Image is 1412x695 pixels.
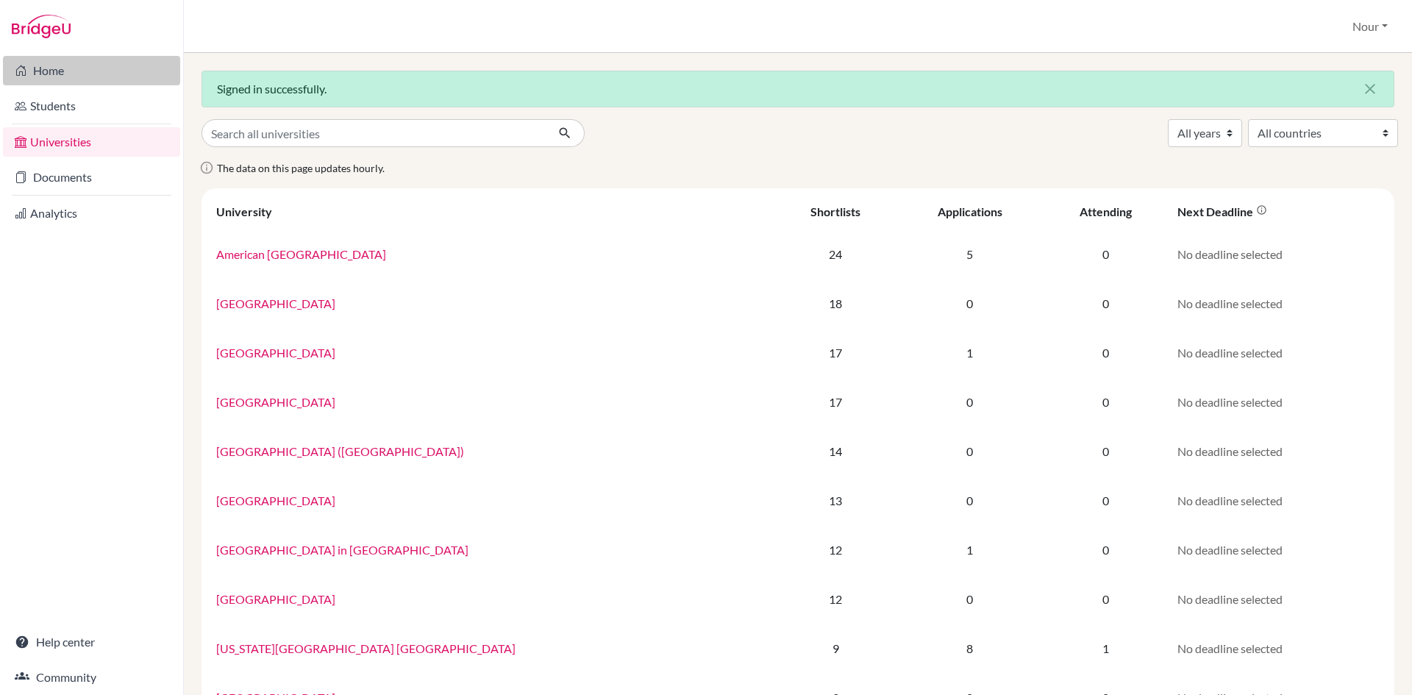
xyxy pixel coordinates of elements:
td: 0 [1044,574,1169,624]
td: 17 [775,328,896,377]
a: [GEOGRAPHIC_DATA] [216,296,335,310]
td: 0 [896,476,1044,525]
a: [GEOGRAPHIC_DATA] [216,395,335,409]
th: University [207,194,775,229]
td: 1 [896,328,1044,377]
div: Attending [1080,204,1132,218]
td: 12 [775,574,896,624]
td: 1 [896,525,1044,574]
td: 9 [775,624,896,673]
td: 24 [775,229,896,279]
a: Community [3,663,180,692]
a: [US_STATE][GEOGRAPHIC_DATA] [GEOGRAPHIC_DATA] [216,641,516,655]
div: Next deadline [1177,204,1267,218]
td: 18 [775,279,896,328]
td: 0 [1044,427,1169,476]
td: 17 [775,377,896,427]
td: 1 [1044,624,1169,673]
td: 13 [775,476,896,525]
td: 0 [1044,328,1169,377]
a: Documents [3,163,180,192]
div: Signed in successfully. [202,71,1394,107]
td: 0 [1044,377,1169,427]
span: No deadline selected [1177,247,1283,261]
a: American [GEOGRAPHIC_DATA] [216,247,386,261]
td: 5 [896,229,1044,279]
span: No deadline selected [1177,346,1283,360]
a: Home [3,56,180,85]
a: Students [3,91,180,121]
td: 0 [896,279,1044,328]
span: No deadline selected [1177,444,1283,458]
div: Shortlists [810,204,860,218]
td: 0 [1044,229,1169,279]
td: 0 [1044,279,1169,328]
span: No deadline selected [1177,395,1283,409]
td: 0 [896,427,1044,476]
span: No deadline selected [1177,592,1283,606]
span: The data on this page updates hourly. [217,162,385,174]
div: Applications [938,204,1002,218]
span: No deadline selected [1177,296,1283,310]
td: 0 [1044,525,1169,574]
td: 0 [896,574,1044,624]
span: No deadline selected [1177,543,1283,557]
td: 12 [775,525,896,574]
td: 14 [775,427,896,476]
a: [GEOGRAPHIC_DATA] [216,493,335,507]
span: No deadline selected [1177,493,1283,507]
a: Analytics [3,199,180,228]
a: [GEOGRAPHIC_DATA] [216,346,335,360]
a: Universities [3,127,180,157]
a: [GEOGRAPHIC_DATA] in [GEOGRAPHIC_DATA] [216,543,468,557]
img: Bridge-U [12,15,71,38]
a: [GEOGRAPHIC_DATA] [216,592,335,606]
button: Close [1347,71,1394,107]
td: 8 [896,624,1044,673]
button: Nour [1346,13,1394,40]
input: Search all universities [202,119,546,147]
a: [GEOGRAPHIC_DATA] ([GEOGRAPHIC_DATA]) [216,444,464,458]
a: Help center [3,627,180,657]
i: close [1361,80,1379,98]
span: No deadline selected [1177,641,1283,655]
td: 0 [896,377,1044,427]
td: 0 [1044,476,1169,525]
